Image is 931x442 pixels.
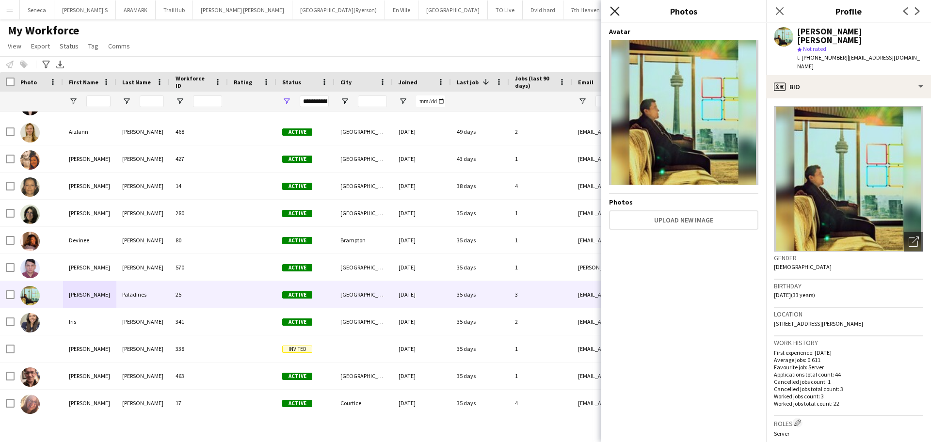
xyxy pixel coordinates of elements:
[766,75,931,98] div: Bio
[104,40,134,52] a: Comms
[774,338,923,347] h3: Work history
[20,123,40,142] img: Aizlann Rieck
[509,227,572,253] div: 1
[116,118,170,145] div: [PERSON_NAME]
[609,40,758,185] img: Crew avatar
[509,308,572,335] div: 2
[335,281,393,308] div: [GEOGRAPHIC_DATA]
[509,254,572,281] div: 1
[108,42,130,50] span: Comms
[572,308,766,335] div: [EMAIL_ADDRESS][DOMAIN_NAME]
[20,177,40,197] img: Claudia Forero
[20,313,40,332] img: Iris Vega
[335,363,393,389] div: [GEOGRAPHIC_DATA]
[578,97,587,106] button: Open Filter Menu
[774,400,923,407] p: Worked jobs total count: 22
[509,200,572,226] div: 1
[63,227,116,253] div: Devinee
[393,363,451,389] div: [DATE]
[509,118,572,145] div: 2
[56,40,82,52] a: Status
[193,0,292,19] button: [PERSON_NAME] [PERSON_NAME]
[509,173,572,199] div: 4
[393,254,451,281] div: [DATE]
[116,308,170,335] div: [PERSON_NAME]
[20,259,40,278] img: Guillermo Romero
[393,308,451,335] div: [DATE]
[282,79,301,86] span: Status
[335,308,393,335] div: [GEOGRAPHIC_DATA]
[8,42,21,50] span: View
[20,150,40,170] img: Lourdes De Celis
[116,173,170,199] div: [PERSON_NAME]
[27,40,54,52] a: Export
[393,118,451,145] div: [DATE]
[63,335,116,362] div: [PERSON_NAME]
[572,390,766,416] div: [EMAIL_ADDRESS][DOMAIN_NAME]
[282,264,312,271] span: Active
[601,5,766,17] h3: Photos
[609,198,758,206] h4: Photos
[116,335,170,362] div: [PERSON_NAME]
[116,0,156,19] button: ARAMARK
[116,227,170,253] div: [PERSON_NAME]
[20,395,40,414] img: Monica Garcia
[572,227,766,253] div: [EMAIL_ADDRESS][DOMAIN_NAME]
[170,173,228,199] div: 14
[176,75,210,89] span: Workforce ID
[774,282,923,290] h3: Birthday
[170,281,228,308] div: 25
[451,173,509,199] div: 38 days
[116,363,170,389] div: [PERSON_NAME]
[572,281,766,308] div: [EMAIL_ADDRESS][DOMAIN_NAME]
[509,145,572,172] div: 1
[8,23,79,38] span: My Workforce
[904,232,923,252] div: Open photos pop-in
[385,0,418,19] button: En Ville
[4,40,25,52] a: View
[20,0,54,19] button: Seneca
[340,79,352,86] span: City
[234,79,252,86] span: Rating
[451,227,509,253] div: 35 days
[515,75,555,89] span: Jobs (last 90 days)
[63,390,116,416] div: [PERSON_NAME]
[282,346,312,353] span: Invited
[84,40,102,52] a: Tag
[282,183,312,190] span: Active
[774,356,923,363] p: Average jobs: 0.611
[774,430,789,437] span: Server
[774,363,923,371] p: Favourite job: Server
[170,145,228,172] div: 427
[774,106,923,252] img: Crew avatar or photo
[393,145,451,172] div: [DATE]
[797,54,848,61] span: t. [PHONE_NUMBER]
[572,363,766,389] div: [EMAIL_ADDRESS][DOMAIN_NAME]
[282,210,312,217] span: Active
[451,335,509,362] div: 35 days
[523,0,563,19] button: Dvid hard
[803,45,826,52] span: Not rated
[488,0,523,19] button: TO Live
[335,173,393,199] div: [GEOGRAPHIC_DATA]
[774,253,923,262] h3: Gender
[393,281,451,308] div: [DATE]
[54,59,66,70] app-action-btn: Export XLSX
[282,128,312,136] span: Active
[63,118,116,145] div: Aizlann
[335,227,393,253] div: Brampton
[116,200,170,226] div: [PERSON_NAME]
[20,367,40,387] img: Miguel Moreno
[609,210,758,230] button: Upload new image
[63,363,116,389] div: [PERSON_NAME]
[509,390,572,416] div: 4
[63,308,116,335] div: Iris
[572,118,766,145] div: [EMAIL_ADDRESS][DOMAIN_NAME]
[86,95,111,107] input: First Name Filter Input
[340,97,349,106] button: Open Filter Menu
[451,200,509,226] div: 35 days
[399,79,417,86] span: Joined
[20,205,40,224] img: Deni Atzala Villafuerte
[595,95,760,107] input: Email Filter Input
[774,291,815,299] span: [DATE] (33 years)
